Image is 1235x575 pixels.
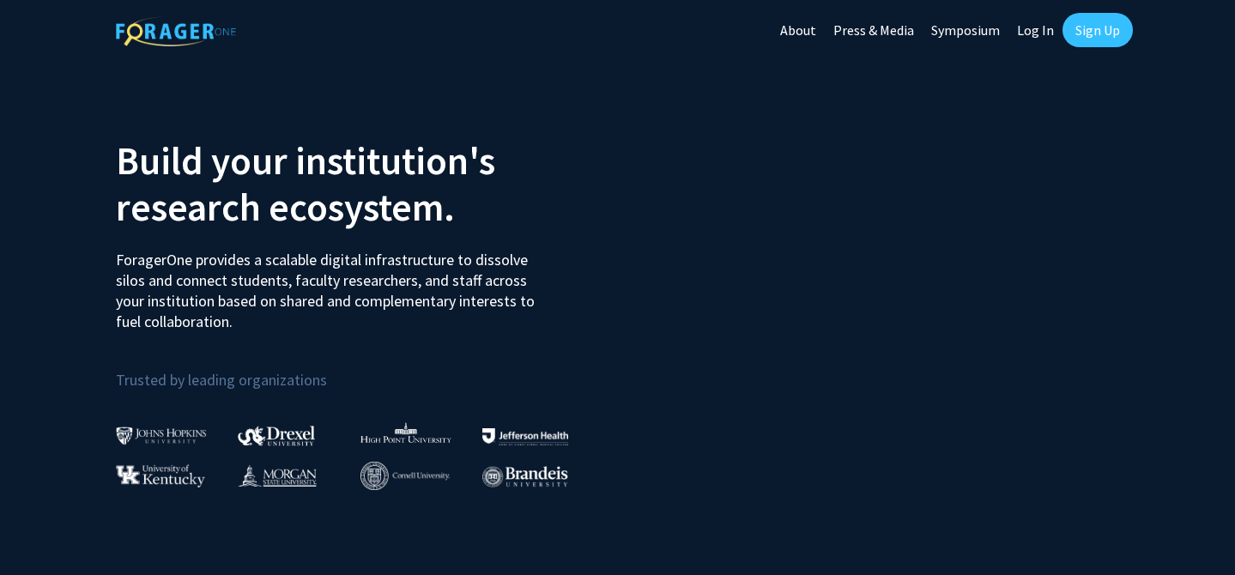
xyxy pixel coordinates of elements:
h2: Build your institution's research ecosystem. [116,137,605,230]
img: Cornell University [360,462,450,490]
img: Brandeis University [482,466,568,487]
img: Morgan State University [238,464,317,487]
p: Trusted by leading organizations [116,346,605,393]
img: University of Kentucky [116,464,205,487]
img: Thomas Jefferson University [482,428,568,445]
img: High Point University [360,422,451,443]
img: ForagerOne Logo [116,16,236,46]
img: Johns Hopkins University [116,427,207,445]
p: ForagerOne provides a scalable digital infrastructure to dissolve silos and connect students, fac... [116,237,547,332]
a: Sign Up [1062,13,1133,47]
img: Drexel University [238,426,315,445]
